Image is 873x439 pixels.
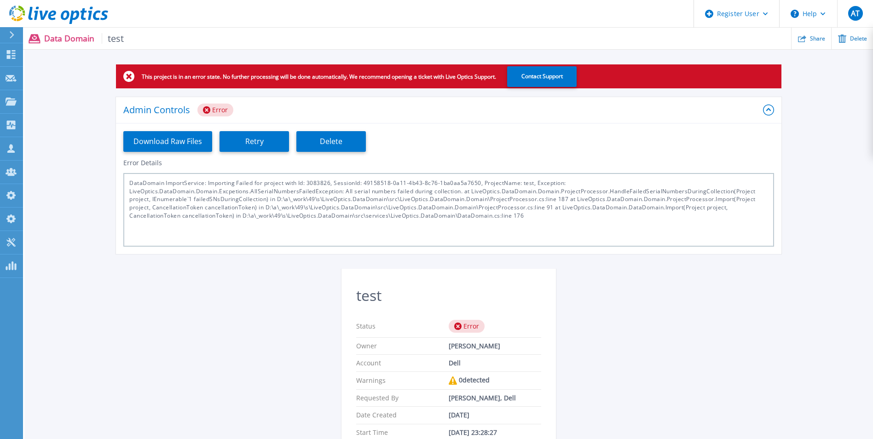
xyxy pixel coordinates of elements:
[123,131,212,152] button: Download Raw Files
[123,159,781,167] h3: Error Details
[197,104,233,116] div: Error
[449,320,485,333] div: Error
[123,173,774,247] div: DataDomain ImportService: Importing Failed for project with Id: 3083826, SessionId: 49158518-0a11...
[449,342,541,350] div: [PERSON_NAME]
[449,359,541,367] div: Dell
[356,287,541,304] h2: test
[356,320,449,333] p: Status
[851,10,860,17] span: AT
[449,429,541,436] div: [DATE] 23:28:27
[449,411,541,419] div: [DATE]
[296,131,366,152] button: Delete
[44,33,124,44] p: Data Domain
[102,33,124,44] span: test
[356,411,449,419] p: Date Created
[123,105,190,115] p: Admin Controls
[810,36,825,41] span: Share
[507,66,577,87] button: Contact Support
[356,342,449,350] p: Owner
[850,36,867,41] span: Delete
[449,394,541,402] div: [PERSON_NAME], Dell
[449,376,541,385] div: 0 detected
[356,394,449,402] p: Requested By
[356,359,449,367] p: Account
[356,376,449,385] p: Warnings
[356,429,449,436] p: Start Time
[220,131,289,152] button: Retry
[142,73,496,80] p: This project is in an error state. No further processing will be done automatically. We recommend...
